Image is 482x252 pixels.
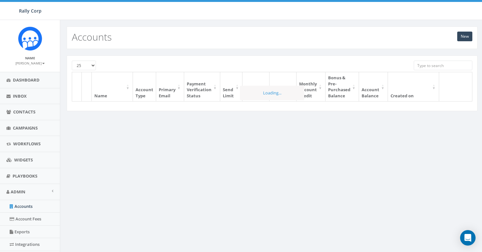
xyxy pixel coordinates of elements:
th: Account Type [133,72,156,101]
span: Campaigns [13,125,38,131]
span: Playbooks [13,173,37,179]
a: [PERSON_NAME] [15,60,45,66]
th: Name [92,72,133,101]
div: Loading... [240,86,304,100]
img: Icon_1.png [18,26,42,51]
span: Admin [11,189,25,195]
th: Created on [388,72,439,101]
small: Name [25,56,35,60]
small: [PERSON_NAME] [15,61,45,65]
th: Payment Verification Status [184,72,220,101]
th: Monthly Account Credit [297,72,326,101]
h2: Accounts [72,32,112,42]
th: Primary Email [156,72,184,101]
th: Send Limit [220,72,242,101]
span: Dashboard [13,77,40,83]
span: Inbox [13,93,27,99]
th: SMS/MMS Outbound [242,72,269,101]
div: Open Intercom Messenger [460,230,476,246]
th: RVM Outbound [269,72,297,101]
span: Rally Corp [19,8,42,14]
input: Type to search [414,61,472,70]
span: Workflows [13,141,41,147]
span: Contacts [13,109,35,115]
a: New [457,32,472,41]
th: Bonus & Pre-Purchased Balance [326,72,359,101]
span: Widgets [14,157,33,163]
th: Account Balance [359,72,388,101]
